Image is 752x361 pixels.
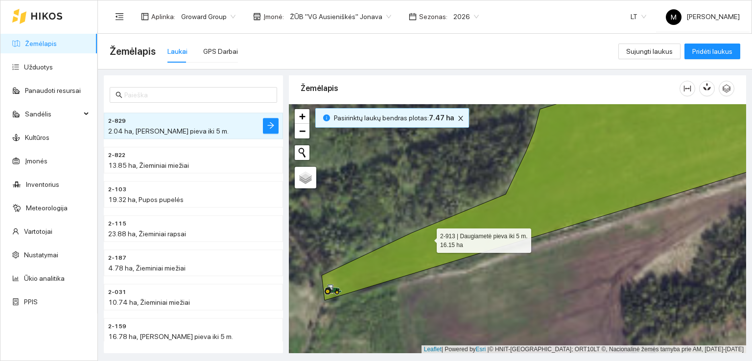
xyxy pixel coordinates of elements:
div: Žemėlapis [301,74,680,102]
a: Pridėti laukus [684,47,740,55]
a: Ūkio analitika [24,274,65,282]
a: Įmonės [25,157,47,165]
span: 2026 [453,9,479,24]
button: close [455,113,467,124]
button: Initiate a new search [295,145,309,160]
a: Inventorius [26,180,59,188]
span: 23.88 ha, Žieminiai rapsai [108,230,186,238]
button: Sujungti laukus [618,44,681,59]
span: 10.74 ha, Žieminiai miežiai [108,298,190,306]
span: 2.04 ha, [PERSON_NAME] pieva iki 5 m. [108,127,229,135]
button: menu-fold [110,7,129,26]
a: Vartotojai [24,227,52,235]
span: search [116,91,122,98]
span: 13.85 ha, Žieminiai miežiai [108,161,189,169]
span: arrow-right [267,121,275,131]
span: calendar [409,13,417,21]
span: 19.32 ha, Pupos pupelės [108,196,184,203]
span: Pasirinktų laukų bendras plotas : [334,113,454,123]
a: Užduotys [24,63,53,71]
span: Aplinka : [151,11,175,22]
span: Sandėlis [25,104,81,124]
a: Layers [295,167,316,188]
a: Leaflet [424,346,442,353]
span: Pridėti laukus [692,46,732,57]
div: GPS Darbai [203,46,238,57]
a: PPIS [24,298,38,306]
a: Nustatymai [24,251,58,259]
span: 4.78 ha, Žieminiai miežiai [108,264,186,272]
button: arrow-right [263,118,279,134]
a: Zoom in [295,109,309,124]
span: 2-829 [108,117,126,126]
span: info-circle [323,114,330,121]
span: menu-fold [115,12,124,21]
button: Pridėti laukus [684,44,740,59]
a: Zoom out [295,124,309,138]
a: Panaudoti resursai [25,87,81,94]
a: Sujungti laukus [618,47,681,55]
span: 2-031 [108,288,126,297]
button: column-width [680,81,695,96]
div: | Powered by © HNIT-[GEOGRAPHIC_DATA]; ORT10LT ©, Nacionalinė žemės tarnyba prie AM, [DATE]-[DATE] [422,345,746,354]
span: Sezonas : [419,11,447,22]
span: [PERSON_NAME] [666,13,740,21]
span: − [299,125,305,137]
input: Paieška [124,90,271,100]
b: 7.47 ha [429,114,454,122]
span: 2-159 [108,322,126,332]
a: Esri [476,346,486,353]
a: Kultūros [25,134,49,141]
span: Groward Group [181,9,235,24]
span: 2-822 [108,151,125,160]
span: 2-103 [108,185,126,195]
a: Meteorologija [26,204,68,212]
span: 16.78 ha, [PERSON_NAME] pieva iki 5 m. [108,333,233,340]
span: column-width [680,85,695,92]
span: ŽŪB "VG Ausieniškės" Jonava [290,9,391,24]
span: close [455,115,466,122]
span: LT [631,9,646,24]
span: shop [253,13,261,21]
span: Įmonė : [263,11,284,22]
span: 2-187 [108,254,126,263]
span: | [488,346,489,353]
span: M [671,9,677,25]
a: Žemėlapis [25,40,57,47]
span: Sujungti laukus [626,46,673,57]
div: Laukai [167,46,188,57]
span: 2-115 [108,220,126,229]
span: + [299,110,305,122]
span: layout [141,13,149,21]
span: Žemėlapis [110,44,156,59]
